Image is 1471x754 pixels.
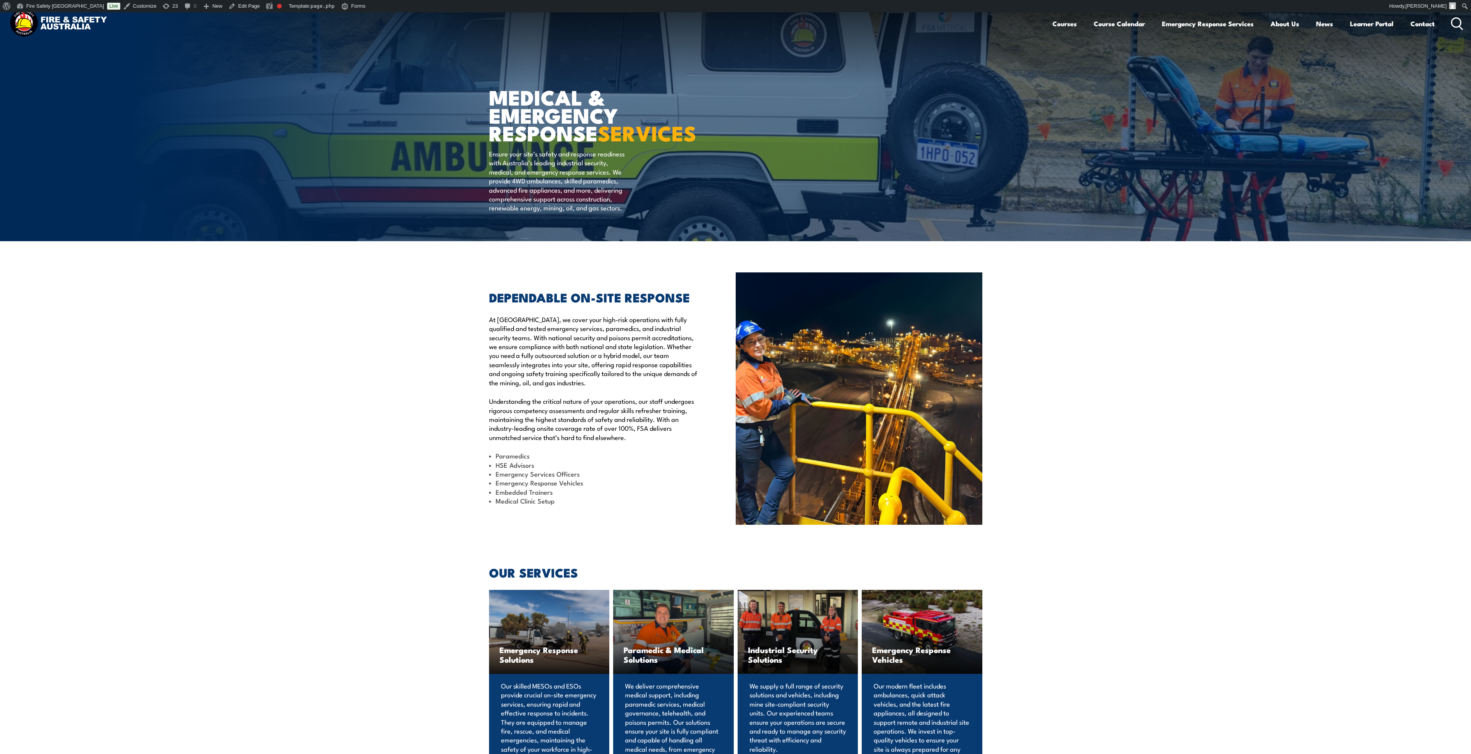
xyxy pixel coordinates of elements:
[489,496,700,505] li: Medical Clinic Setup
[489,315,700,387] p: At [GEOGRAPHIC_DATA], we cover your high-risk operations with fully qualified and tested emergenc...
[1052,13,1077,34] a: Courses
[499,645,599,664] span: Emergency Response Solutions
[1410,13,1435,34] a: Contact
[489,451,700,460] li: Paramedics
[1316,13,1333,34] a: News
[489,292,700,302] h2: DEPENDABLE ON-SITE RESPONSE
[489,460,700,469] li: HSE Advisors
[489,487,700,496] li: Embedded Trainers
[489,478,700,487] li: Emergency Response Vehicles
[872,645,972,664] span: Emergency Response Vehicles
[1162,13,1254,34] a: Emergency Response Services
[598,116,696,148] strong: SERVICES
[1350,13,1394,34] a: Learner Portal
[1405,3,1447,9] span: [PERSON_NAME]
[624,645,723,664] span: Paramedic & Medical Solutions
[311,3,335,9] span: page.php
[489,469,700,478] li: Emergency Services Officers
[1094,13,1145,34] a: Course Calendar
[748,645,848,664] span: Industrial Security Solutions
[750,681,846,753] p: We supply a full range of security solutions and vehicles, including mine site-compliant security...
[277,4,282,8] div: Focus keyphrase not set
[107,3,120,10] a: Live
[489,567,982,578] h2: OUR SERVICES
[489,88,679,142] h1: MEDICAL & EMERGENCY RESPONSE
[1271,13,1299,34] a: About Us
[736,272,982,525] img: ESO On Site
[489,149,630,212] p: Ensure your site’s safety and response readiness with Australia’s leading industrial security, me...
[489,396,700,442] p: Understanding the critical nature of your operations, our staff undergoes rigorous competency ass...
